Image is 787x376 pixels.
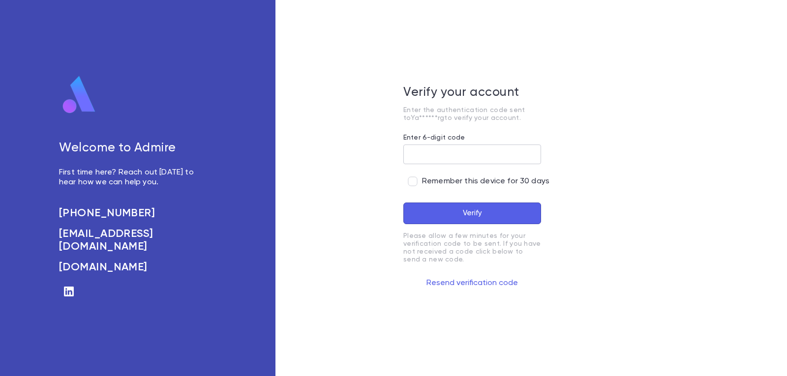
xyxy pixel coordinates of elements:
[59,168,205,187] p: First time here? Reach out [DATE] to hear how we can help you.
[403,202,541,224] button: Verify
[403,232,541,263] p: Please allow a few minutes for your verification code to be sent. If you have not received a code...
[59,75,99,115] img: logo
[59,141,205,156] h5: Welcome to Admire
[403,275,541,291] button: Resend verification code
[422,176,549,186] span: Remember this device for 30 days
[59,261,205,274] a: [DOMAIN_NAME]
[403,134,465,142] label: Enter 6-digit code
[59,207,205,220] a: [PHONE_NUMBER]
[403,86,541,100] h5: Verify your account
[59,228,205,253] a: [EMAIL_ADDRESS][DOMAIN_NAME]
[403,106,541,122] p: Enter the authentication code sent to Ya******rg to verify your account.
